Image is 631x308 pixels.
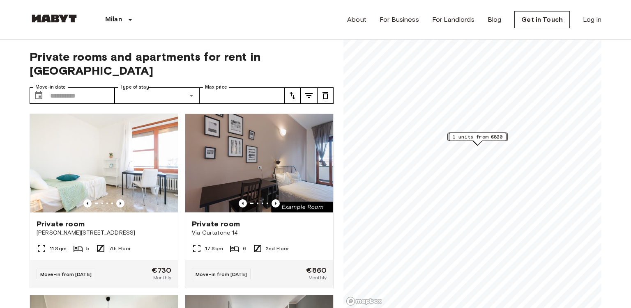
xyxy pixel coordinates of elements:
span: Monthly [309,274,327,281]
span: 2nd Floor [266,245,289,252]
span: €730 [152,267,171,274]
span: 7th Floor [109,245,131,252]
button: Choose date [30,87,47,104]
div: Map marker [447,133,508,146]
p: Milan [105,15,122,25]
a: Mapbox logo [346,297,382,306]
div: Map marker [449,133,507,146]
span: €860 [306,267,327,274]
a: Marketing picture of unit IT-14-030-002-06HPrevious imagePrevious imagePrivate roomVia Curtatone ... [185,114,334,288]
span: Via Curtatone 14 [192,229,327,237]
span: Private room [192,219,240,229]
span: Private room [37,219,85,229]
a: Get in Touch [514,11,570,28]
button: Previous image [239,199,247,208]
button: Previous image [83,199,92,208]
span: Move-in from [DATE] [196,271,247,277]
span: 17 Sqm [205,245,223,252]
span: Private rooms and apartments for rent in [GEOGRAPHIC_DATA] [30,50,334,78]
button: Previous image [272,199,280,208]
span: 11 Sqm [50,245,67,252]
img: Marketing picture of unit IT-14-030-002-06H [185,114,333,212]
a: For Landlords [432,15,474,25]
span: Monthly [153,274,171,281]
a: About [347,15,366,25]
button: tune [284,87,301,104]
label: Move-in date [35,84,66,91]
span: 1 units from €820 [453,133,503,141]
span: [PERSON_NAME][STREET_ADDRESS] [37,229,171,237]
span: 5 [86,245,89,252]
a: For Business [380,15,419,25]
a: Marketing picture of unit IT-14-048-001-03HPrevious imagePrevious imagePrivate room[PERSON_NAME][... [30,114,178,288]
a: Blog [488,15,502,25]
button: tune [301,87,317,104]
button: Previous image [116,199,124,208]
label: Max price [205,84,227,91]
label: Type of stay [120,84,149,91]
button: tune [317,87,334,104]
img: Marketing picture of unit IT-14-048-001-03H [30,114,178,212]
span: 6 [243,245,246,252]
a: Log in [583,15,601,25]
img: Habyt [30,14,79,23]
span: Move-in from [DATE] [40,271,92,277]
